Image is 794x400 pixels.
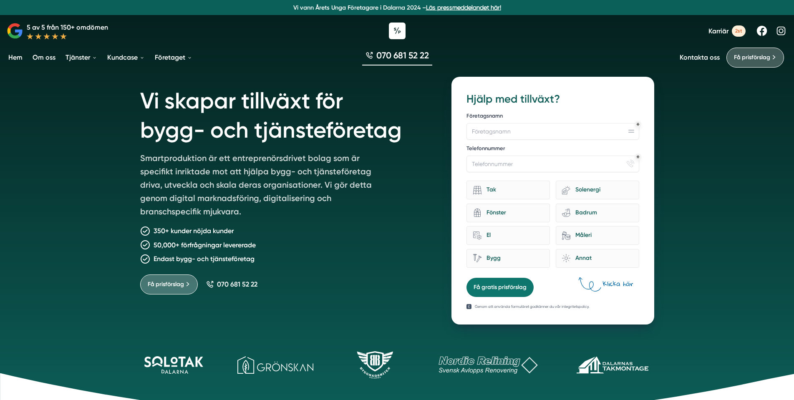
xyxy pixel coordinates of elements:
button: Få gratis prisförslag [466,278,534,297]
div: Obligatoriskt [636,123,640,126]
a: Hem [7,47,24,68]
a: 070 681 52 22 [362,49,432,65]
p: 350+ kunder nöjda kunder [154,226,234,236]
a: 070 681 52 22 [206,280,257,288]
p: Vi vann Årets Unga Företagare i Dalarna 2024 – [3,3,791,12]
a: Karriär 2st [708,25,746,37]
a: Tjänster [64,47,99,68]
span: 2st [732,25,746,37]
p: Smartproduktion är ett entreprenörsdrivet bolag som är specifikt inriktade mot att hjälpa bygg- o... [140,151,381,221]
div: Obligatoriskt [636,155,640,158]
a: Företaget [153,47,194,68]
a: Om oss [31,47,57,68]
input: Telefonnummer [466,156,639,172]
p: Endast bygg- och tjänsteföretag [154,254,255,264]
h3: Hjälp med tillväxt? [466,92,639,107]
label: Telefonnummer [466,145,639,154]
p: Genom att använda formuläret godkänner du vår integritetspolicy. [475,304,590,309]
span: 070 681 52 22 [376,49,429,61]
span: 070 681 52 22 [217,280,257,288]
a: Få prisförslag [140,274,198,294]
h1: Vi skapar tillväxt för bygg- och tjänsteföretag [140,77,432,151]
a: Läs pressmeddelandet här! [426,4,501,11]
p: 50,000+ förfrågningar levererade [154,240,256,250]
a: Kontakta oss [680,53,720,61]
a: Få prisförslag [726,48,784,68]
a: Kundcase [106,47,146,68]
span: Få prisförslag [734,53,770,62]
p: 5 av 5 från 150+ omdömen [27,22,108,33]
span: Få prisförslag [148,280,184,289]
input: Företagsnamn [466,123,639,140]
span: Karriär [708,27,728,35]
label: Företagsnamn [466,112,639,121]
